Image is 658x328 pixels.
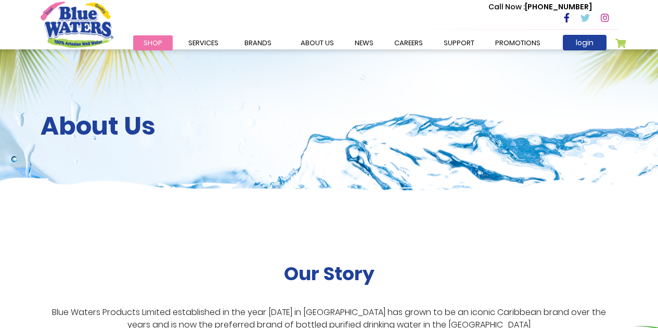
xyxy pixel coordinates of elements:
[485,35,551,50] a: Promotions
[188,38,218,48] span: Services
[433,35,485,50] a: support
[41,111,618,141] h2: About Us
[384,35,433,50] a: careers
[488,2,592,12] p: [PHONE_NUMBER]
[563,35,607,50] a: login
[234,35,282,50] a: Brands
[178,35,229,50] a: Services
[344,35,384,50] a: News
[133,35,173,50] a: Shop
[488,2,525,12] span: Call Now :
[41,2,113,47] a: store logo
[284,263,375,285] h2: Our Story
[290,35,344,50] a: about us
[144,38,162,48] span: Shop
[244,38,272,48] span: Brands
